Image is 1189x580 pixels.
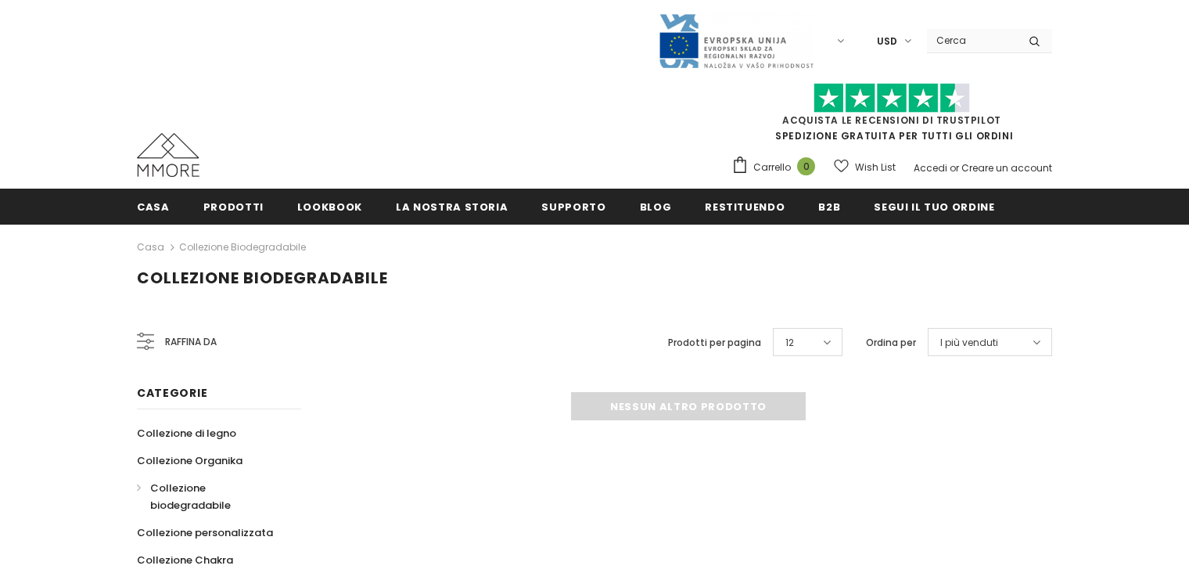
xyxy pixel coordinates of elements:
[855,160,896,175] span: Wish List
[818,189,840,224] a: B2B
[137,453,242,468] span: Collezione Organika
[203,200,264,214] span: Prodotti
[731,90,1052,142] span: SPEDIZIONE GRATUITA PER TUTTI GLI ORDINI
[541,189,605,224] a: supporto
[137,133,199,177] img: Casi MMORE
[137,426,236,441] span: Collezione di legno
[137,189,170,224] a: Casa
[797,157,815,175] span: 0
[165,333,217,351] span: Raffina da
[927,29,1017,52] input: Search Site
[866,335,916,351] label: Ordina per
[137,267,388,289] span: Collezione biodegradabile
[877,34,897,49] span: USD
[705,200,785,214] span: Restituendo
[137,546,233,574] a: Collezione Chakra
[150,481,231,513] span: Collezione biodegradabile
[668,335,761,351] label: Prodotti per pagina
[137,447,242,474] a: Collezione Organika
[137,385,207,401] span: Categorie
[874,200,994,214] span: Segui il tuo ordine
[785,335,794,351] span: 12
[137,519,273,546] a: Collezione personalizzata
[203,189,264,224] a: Prodotti
[137,200,170,214] span: Casa
[640,189,672,224] a: Blog
[640,200,672,214] span: Blog
[834,153,896,181] a: Wish List
[658,13,814,70] img: Javni Razpis
[705,189,785,224] a: Restituendo
[818,200,840,214] span: B2B
[137,474,284,519] a: Collezione biodegradabile
[137,238,164,257] a: Casa
[961,161,1052,175] a: Creare un account
[179,240,306,254] a: Collezione biodegradabile
[940,335,998,351] span: I più venduti
[541,200,605,214] span: supporto
[137,525,273,540] span: Collezione personalizzata
[396,189,508,224] a: La nostra storia
[914,161,947,175] a: Accedi
[137,553,233,567] span: Collezione Chakra
[950,161,959,175] span: or
[814,83,970,113] img: Fidati di Pilot Stars
[396,200,508,214] span: La nostra storia
[731,156,823,179] a: Carrello 0
[658,34,814,47] a: Javni Razpis
[137,420,236,447] a: Collezione di legno
[297,200,362,214] span: Lookbook
[297,189,362,224] a: Lookbook
[753,160,791,175] span: Carrello
[782,113,1001,127] a: Acquista le recensioni di TrustPilot
[874,189,994,224] a: Segui il tuo ordine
